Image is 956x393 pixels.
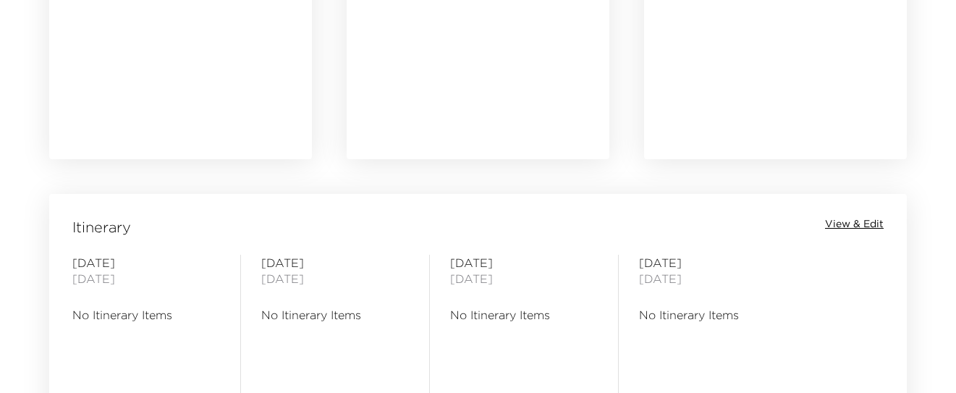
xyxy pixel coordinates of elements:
[639,271,787,287] span: [DATE]
[450,307,598,323] span: No Itinerary Items
[72,255,220,271] span: [DATE]
[639,255,787,271] span: [DATE]
[72,217,131,237] span: Itinerary
[825,217,884,232] button: View & Edit
[639,307,787,323] span: No Itinerary Items
[450,255,598,271] span: [DATE]
[72,271,220,287] span: [DATE]
[72,307,220,323] span: No Itinerary Items
[261,307,409,323] span: No Itinerary Items
[261,271,409,287] span: [DATE]
[450,271,598,287] span: [DATE]
[261,255,409,271] span: [DATE]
